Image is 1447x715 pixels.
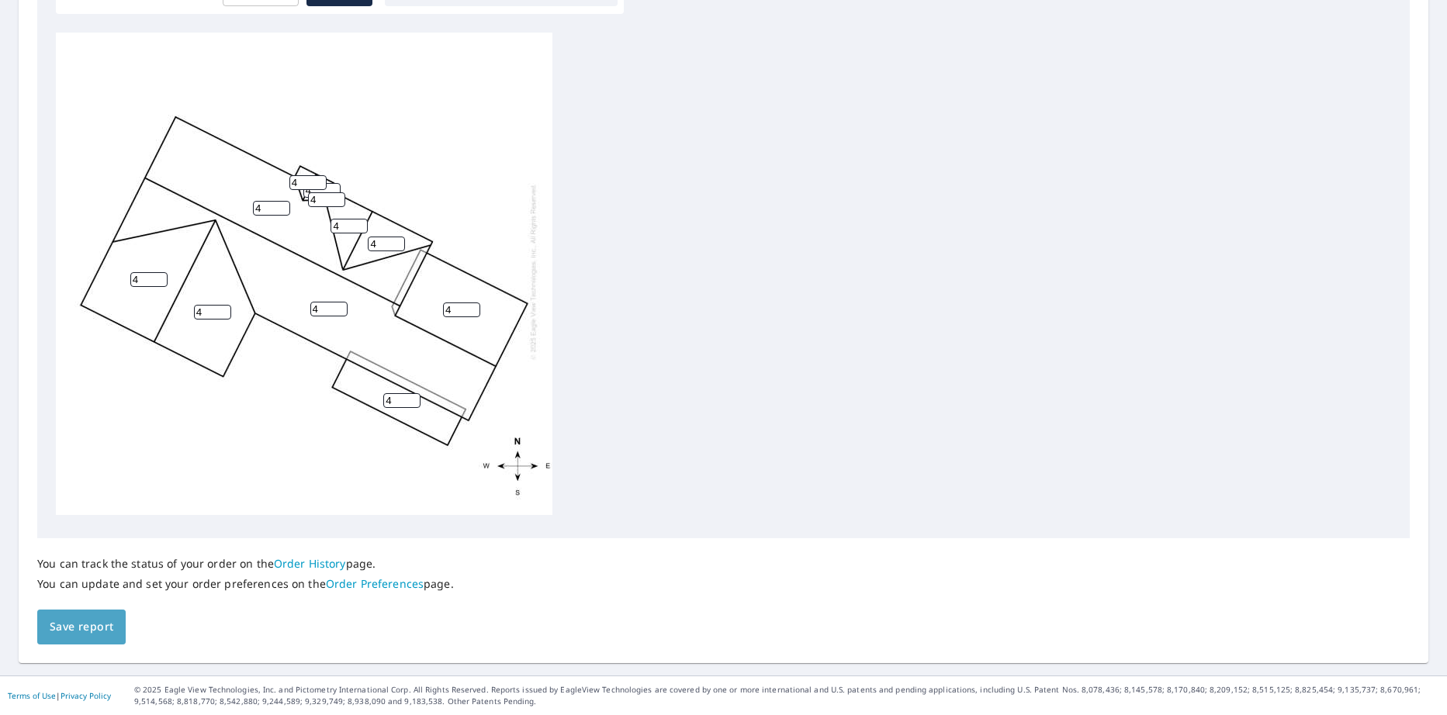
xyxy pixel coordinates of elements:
[61,690,111,701] a: Privacy Policy
[8,691,111,700] p: |
[37,610,126,644] button: Save report
[37,577,454,591] p: You can update and set your order preferences on the page.
[50,617,113,637] span: Save report
[134,684,1439,707] p: © 2025 Eagle View Technologies, Inc. and Pictometry International Corp. All Rights Reserved. Repo...
[37,557,454,571] p: You can track the status of your order on the page.
[274,556,346,571] a: Order History
[8,690,56,701] a: Terms of Use
[326,576,424,591] a: Order Preferences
